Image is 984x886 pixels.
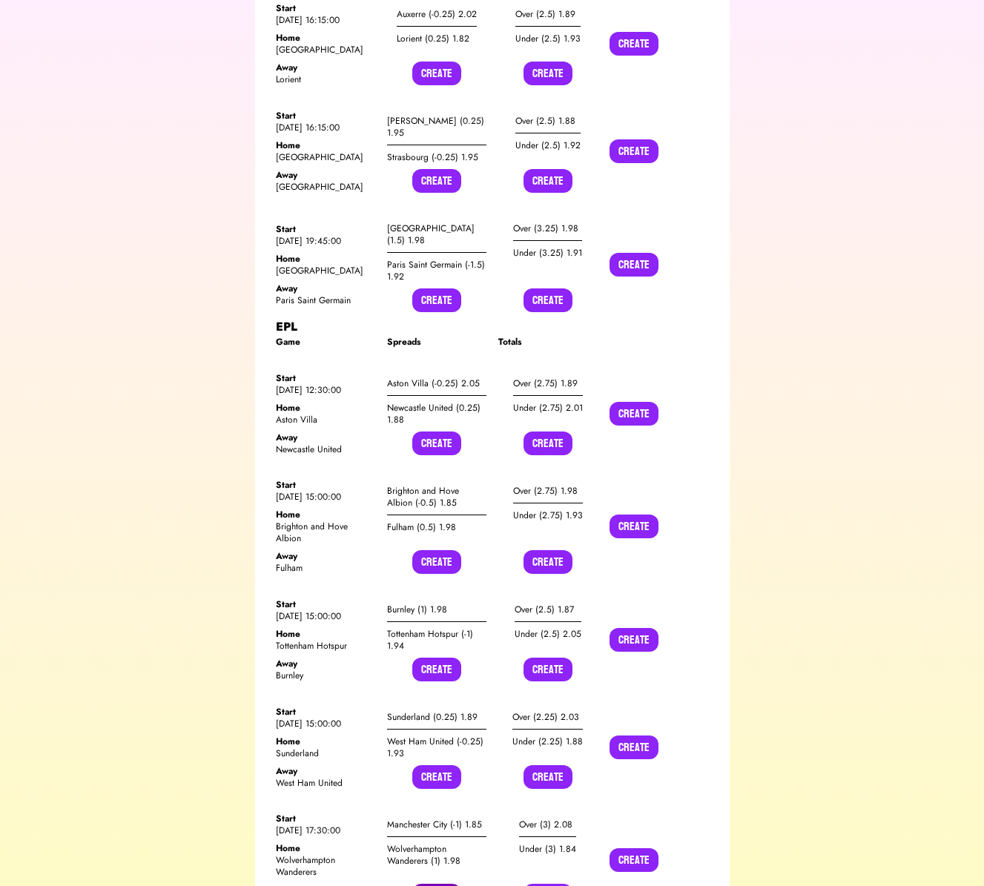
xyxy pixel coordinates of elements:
div: Under (2.75) 1.93 [513,503,583,527]
div: Fulham [276,562,375,574]
div: Away [276,432,375,443]
div: Away [276,765,375,777]
div: Start [276,372,375,384]
div: [DATE] 15:00:00 [276,610,375,622]
div: Start [276,223,375,235]
div: Home [276,32,375,44]
div: Game [276,336,375,348]
div: Sunderland [276,747,375,759]
div: Over (2.75) 1.89 [513,371,583,396]
div: [GEOGRAPHIC_DATA] [276,181,375,193]
button: Create [524,550,572,574]
div: Home [276,253,375,265]
div: Away [276,550,375,562]
div: Totals [498,336,598,348]
div: Home [276,628,375,640]
div: Start [276,479,375,491]
div: [GEOGRAPHIC_DATA] (1.5) 1.98 [387,216,486,253]
div: Burnley (1) 1.98 [387,598,486,622]
div: [DATE] 15:00:00 [276,718,375,730]
div: Sunderland (0.25) 1.89 [387,705,486,730]
div: [DATE] 19:45:00 [276,235,375,247]
div: Home [276,402,375,414]
div: Over (2.5) 1.88 [515,109,581,133]
button: Create [524,62,572,85]
div: Under (2.5) 2.05 [515,622,581,646]
div: Spreads [387,336,486,348]
div: Start [276,110,375,122]
div: Home [276,735,375,747]
div: Paris Saint Germain [276,294,375,306]
button: Create [524,658,572,681]
div: Start [276,598,375,610]
div: Lorient (0.25) 1.82 [397,27,477,50]
button: Create [610,515,658,538]
div: Tottenham Hotspur (-1) 1.94 [387,622,486,658]
button: Create [610,32,658,56]
div: Under (2.75) 2.01 [513,396,583,420]
div: Under (2.5) 1.92 [515,133,581,157]
div: Over (3.25) 1.98 [513,216,582,241]
div: Fulham (0.5) 1.98 [387,515,486,539]
div: Newcastle United (0.25) 1.88 [387,396,486,432]
div: Strasbourg (-0.25) 1.95 [387,145,486,169]
div: [DATE] 15:00:00 [276,491,375,503]
div: Away [276,169,375,181]
div: Under (2.5) 1.93 [515,27,581,50]
button: Create [412,658,461,681]
div: Over (2.5) 1.89 [515,2,581,27]
div: Brighton and Hove Albion (-0.5) 1.85 [387,479,486,515]
div: Wolverhampton Wanderers [276,854,375,878]
button: Create [610,848,658,872]
div: Start [276,706,375,718]
div: Away [276,62,375,73]
button: Create [610,139,658,163]
button: Create [524,765,572,789]
div: [DATE] 16:15:00 [276,122,375,133]
div: [DATE] 17:30:00 [276,824,375,836]
div: Manchester City (-1) 1.85 [387,813,486,837]
div: Over (2.75) 1.98 [513,479,583,503]
button: Create [412,765,461,789]
button: Create [610,735,658,759]
div: Burnley [276,670,375,681]
div: Over (2.5) 1.87 [515,598,581,622]
button: Create [610,402,658,426]
div: Paris Saint Germain (-1.5) 1.92 [387,253,486,288]
div: [GEOGRAPHIC_DATA] [276,44,375,56]
div: Lorient [276,73,375,85]
button: Create [524,169,572,193]
div: Auxerre (-0.25) 2.02 [397,2,477,27]
div: Aston Villa [276,414,375,426]
div: Under (2.25) 1.88 [512,730,583,753]
div: Over (3) 2.08 [519,813,576,837]
div: Over (2.25) 2.03 [512,705,583,730]
div: Wolverhampton Wanderers (1) 1.98 [387,837,486,873]
div: Under (3.25) 1.91 [513,241,582,265]
button: Create [412,550,461,574]
div: [DATE] 12:30:00 [276,384,375,396]
div: Under (3) 1.84 [519,837,576,861]
div: Aston Villa (-0.25) 2.05 [387,371,486,396]
div: Home [276,509,375,520]
div: Away [276,282,375,294]
div: Start [276,813,375,824]
div: [GEOGRAPHIC_DATA] [276,265,375,277]
button: Create [412,62,461,85]
div: Newcastle United [276,443,375,455]
div: Home [276,139,375,151]
div: Away [276,658,375,670]
button: Create [412,169,461,193]
div: West Ham United [276,777,375,789]
div: EPL [276,318,709,336]
div: [PERSON_NAME] (0.25) 1.95 [387,109,486,145]
div: West Ham United (-0.25) 1.93 [387,730,486,765]
button: Create [524,432,572,455]
div: [GEOGRAPHIC_DATA] [276,151,375,163]
div: Start [276,2,375,14]
button: Create [412,288,461,312]
button: Create [610,628,658,652]
div: Tottenham Hotspur [276,640,375,652]
div: Brighton and Hove Albion [276,520,375,544]
div: [DATE] 16:15:00 [276,14,375,26]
